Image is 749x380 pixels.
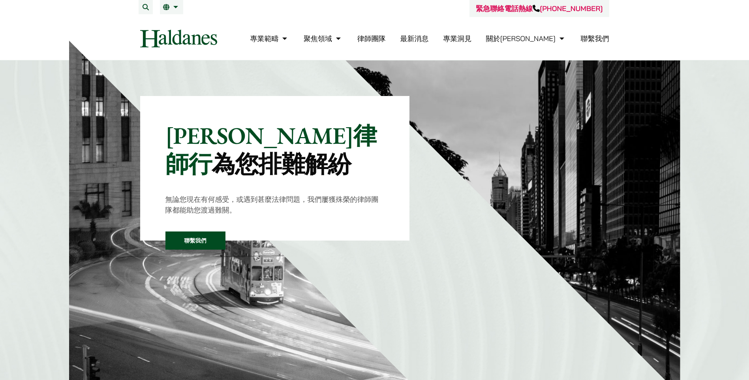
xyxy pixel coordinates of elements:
[486,34,566,43] a: 關於何敦
[140,30,217,47] img: Logo of Haldanes
[165,121,385,178] p: [PERSON_NAME]律師行
[212,149,351,179] mark: 為您排難解紛
[476,4,603,13] a: 緊急聯絡電話熱線[PHONE_NUMBER]
[163,4,180,10] a: 繁
[400,34,428,43] a: 最新消息
[304,34,343,43] a: 聚焦領域
[250,34,289,43] a: 專業範疇
[357,34,386,43] a: 律師團隊
[165,231,225,250] a: 聯繫我們
[165,194,385,215] p: 無論您現在有何感受，或遇到甚麼法律問題，我們屢獲殊榮的律師團隊都能助您渡過難關。
[443,34,471,43] a: 專業洞見
[581,34,609,43] a: 聯繫我們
